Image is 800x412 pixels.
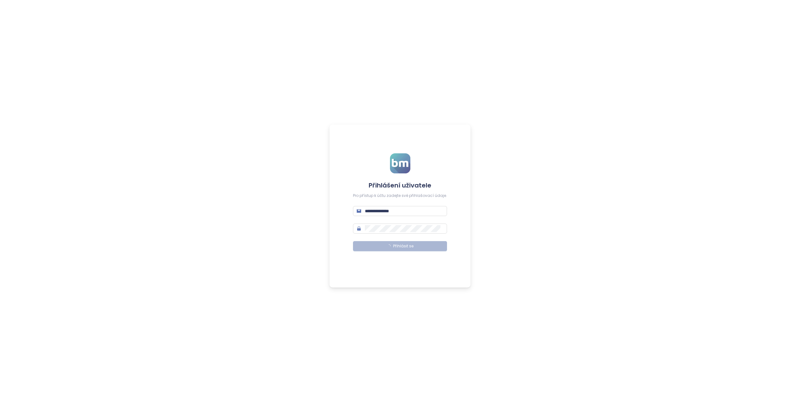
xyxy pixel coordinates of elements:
span: mail [357,209,361,213]
span: loading [386,244,391,248]
button: Přihlásit se [353,241,447,251]
img: logo [390,153,410,173]
span: Přihlásit se [393,243,413,249]
div: Pro přístup k účtu zadejte své přihlašovací údaje. [353,193,447,199]
h4: Přihlášení uživatele [353,181,447,190]
span: lock [357,226,361,231]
